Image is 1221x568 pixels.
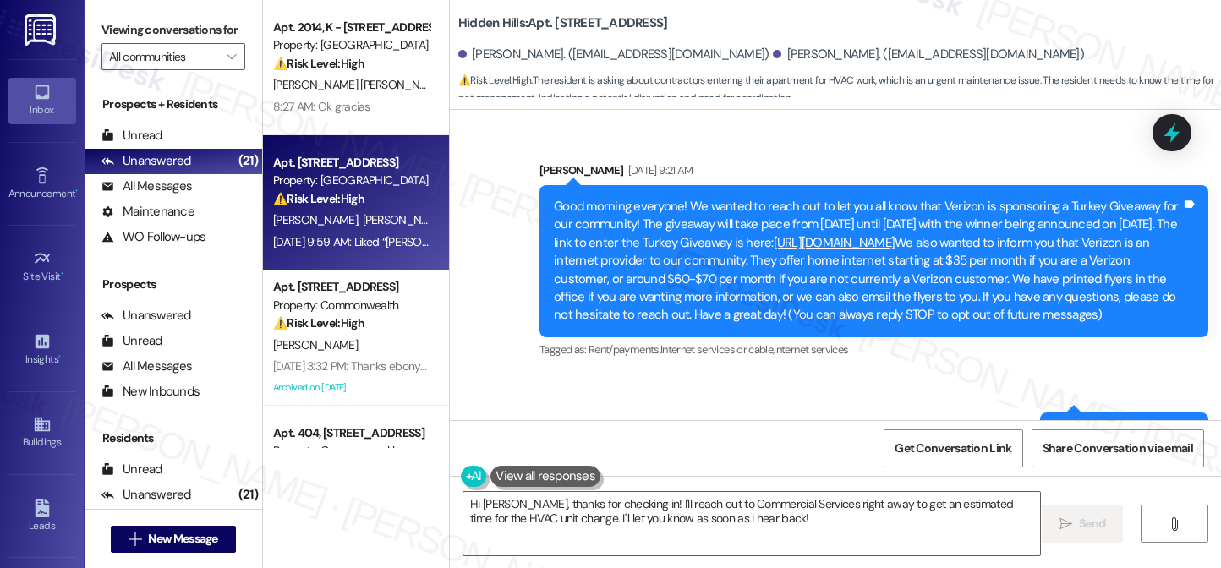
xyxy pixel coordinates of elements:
button: Share Conversation via email [1032,429,1204,467]
a: Insights • [8,327,76,373]
div: Apt. [STREET_ADDRESS] [273,154,430,172]
button: Get Conversation Link [884,429,1022,467]
img: ResiDesk Logo [25,14,59,46]
i:  [1168,517,1180,531]
strong: ⚠️ Risk Level: High [273,191,364,206]
div: Residents [85,429,262,447]
div: (21) [234,148,262,174]
i:  [129,532,141,546]
div: [DATE] 3:32 PM: Thanks ebony! You're the best! [273,358,501,374]
label: Viewing conversations for [101,17,245,43]
div: Unanswered [101,152,191,170]
div: Unanswered [101,486,191,504]
i:  [227,50,236,63]
b: Hidden Hills: Apt. [STREET_ADDRESS] [458,14,668,32]
div: Good morning everyone! We wanted to reach out to let you all know that Verizon is sponsoring a Tu... [554,198,1181,325]
span: Get Conversation Link [895,440,1011,457]
a: Site Visit • [8,244,76,290]
div: [DATE] 9:21 AM [624,161,693,179]
div: Prospects [85,276,262,293]
div: New Inbounds [101,383,200,401]
div: Property: Commonwealth [273,297,430,314]
div: Unread [101,461,162,478]
div: Apt. [STREET_ADDRESS] [273,278,430,296]
input: All communities [109,43,218,70]
span: • [58,351,61,363]
strong: ⚠️ Risk Level: High [273,315,364,330]
span: Share Conversation via email [1043,440,1193,457]
div: All Messages [101,358,192,375]
div: Property: [GEOGRAPHIC_DATA] [273,36,430,54]
span: : The resident is asking about contractors entering their apartment for HVAC work, which is an ur... [458,72,1221,108]
div: [PERSON_NAME]. ([EMAIL_ADDRESS][DOMAIN_NAME]) [773,46,1084,63]
div: Maintenance [101,203,194,221]
span: • [61,268,63,280]
div: Property: Commonwealth [273,442,430,460]
div: WO Follow-ups [101,228,205,246]
div: Archived on [DATE] [271,377,431,398]
a: [URL][DOMAIN_NAME] [774,234,895,251]
a: Buildings [8,410,76,456]
div: Apt. 2014, K - [STREET_ADDRESS] [273,19,430,36]
span: [PERSON_NAME] [PERSON_NAME] [273,77,445,92]
div: 8:27 AM: Ok gracias [273,99,370,114]
div: Tagged as: [539,337,1208,362]
div: [PERSON_NAME] [539,161,1208,185]
div: Unread [101,127,162,145]
span: • [75,185,78,197]
span: New Message [148,530,217,548]
strong: ⚠️ Risk Level: High [273,56,364,71]
div: Prospects + Residents [85,96,262,113]
i:  [1059,517,1072,531]
span: [PERSON_NAME] [273,337,358,352]
button: Send [1042,505,1124,543]
span: [PERSON_NAME] [362,212,446,227]
div: Apt. 404, [STREET_ADDRESS] [273,424,430,442]
span: Rent/payments , [589,342,660,357]
div: Property: [GEOGRAPHIC_DATA] [273,172,430,189]
div: [PERSON_NAME]. ([EMAIL_ADDRESS][DOMAIN_NAME]) [458,46,769,63]
a: Leads [8,494,76,539]
a: Inbox [8,78,76,123]
span: Send [1079,515,1105,532]
span: Internet services or cable , [660,342,774,357]
strong: ⚠️ Risk Level: High [458,74,531,87]
div: Unread [101,332,162,350]
div: All Messages [101,177,192,195]
textarea: Hi [PERSON_NAME], thanks for checking in! I'll reach out to Commercial Services right away to get... [463,492,1040,555]
span: Internet services [774,342,848,357]
div: Unanswered [101,307,191,325]
span: [PERSON_NAME] [273,212,363,227]
div: (21) [234,482,262,508]
button: New Message [111,526,236,553]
